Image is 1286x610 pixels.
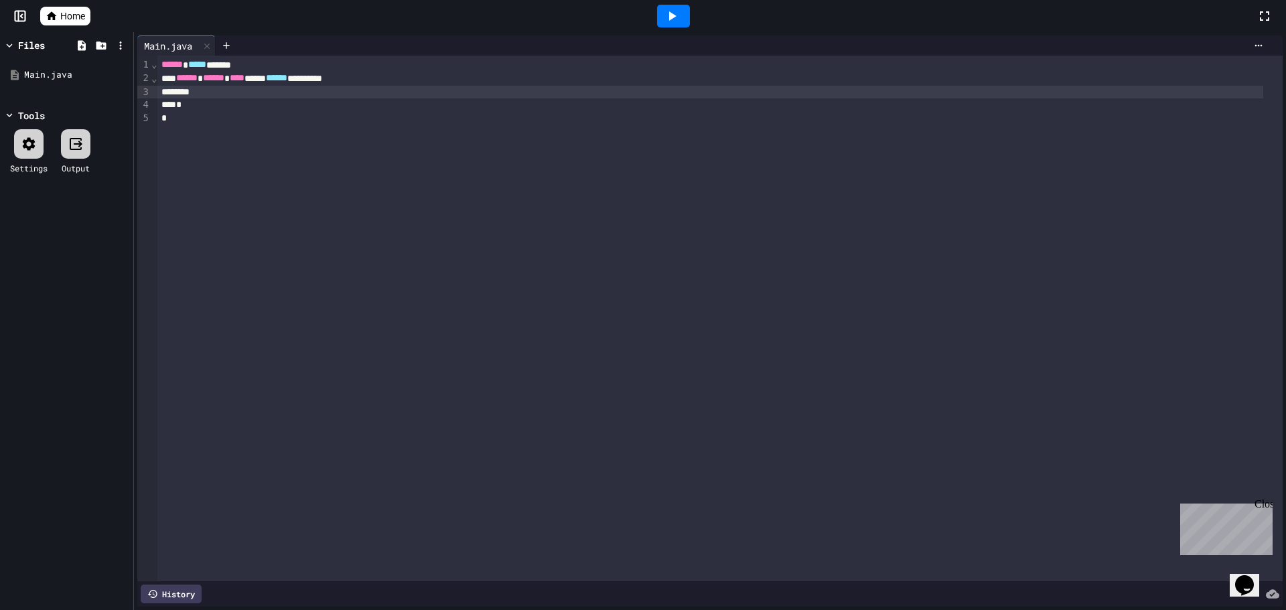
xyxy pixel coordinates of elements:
div: 1 [137,58,151,72]
div: Tools [18,108,45,123]
div: Main.java [24,68,129,82]
div: Output [62,162,90,174]
span: Home [60,9,85,23]
div: 3 [137,86,151,99]
div: 2 [137,72,151,85]
div: Files [18,38,45,52]
span: Fold line [151,59,157,70]
div: 4 [137,98,151,112]
div: Main.java [137,35,216,56]
div: Chat with us now!Close [5,5,92,85]
a: Home [40,7,90,25]
iframe: chat widget [1175,498,1273,555]
div: Settings [10,162,48,174]
div: History [141,585,202,603]
div: Main.java [137,39,199,53]
div: 5 [137,112,151,125]
span: Fold line [151,73,157,84]
iframe: chat widget [1230,556,1273,597]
